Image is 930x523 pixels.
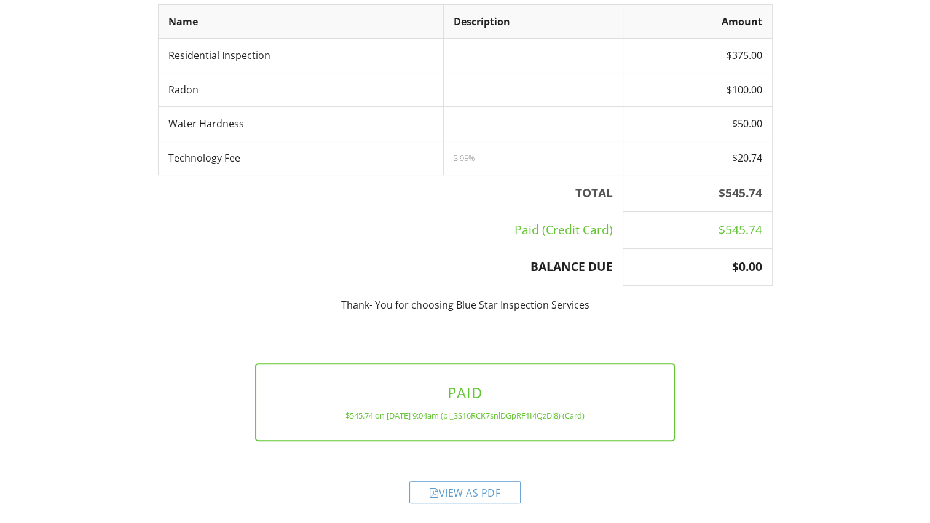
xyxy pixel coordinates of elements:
[409,489,521,503] a: View as PDF
[623,141,772,175] td: $20.74
[158,211,623,248] td: Paid (Credit Card)
[623,73,772,106] td: $100.00
[158,73,443,106] td: Radon
[623,5,772,39] th: Amount
[623,175,772,211] th: $545.74
[623,39,772,73] td: $375.00
[158,141,443,175] td: Technology Fee
[158,175,623,211] th: TOTAL
[623,107,772,141] td: $50.00
[276,384,654,401] h3: PAID
[409,481,521,503] div: View as PDF
[454,153,613,163] div: 3.95%
[623,211,772,248] td: $545.74
[158,248,623,285] th: BALANCE DUE
[158,107,443,141] td: Water Hardness
[158,5,443,39] th: Name
[623,248,772,285] th: $0.00
[158,298,773,312] p: Thank- You for choosing Blue Star Inspection Services
[276,411,654,420] div: $545.74 on [DATE] 9:04am (pi_3S16RCK7snlDGpRF1I4QzDl8) (Card)
[443,5,623,39] th: Description
[158,39,443,73] td: Residential Inspection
